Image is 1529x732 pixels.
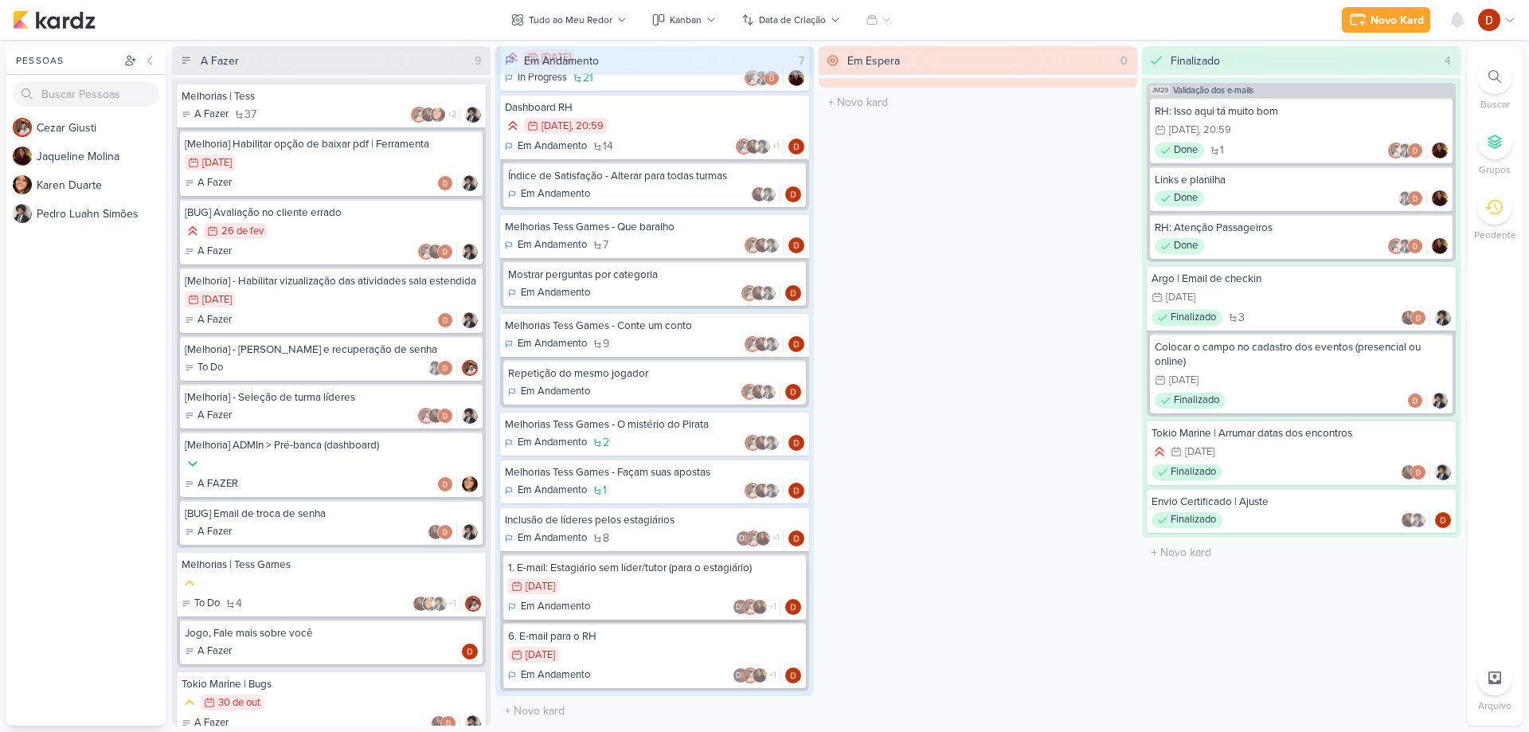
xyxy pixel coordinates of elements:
img: Davi Elias Teixeira [462,644,478,660]
div: Argo | Email de checkin [1152,272,1451,286]
span: 9 [603,339,609,350]
input: + Novo kard [499,699,811,722]
img: Davi Elias Teixeira [437,524,453,540]
img: Pedro Luahn Simões [13,204,32,223]
div: Melhorias Tess Games - O mistério do Pirata [505,417,804,432]
div: Responsável: Davi Elias Teixeira [462,644,478,660]
div: Em Andamento [508,384,590,400]
span: +1 [771,532,780,545]
img: Jaqueline Molina [1432,238,1448,254]
img: Davi Elias Teixeira [1407,238,1423,254]
div: Responsável: Pedro Luahn Simões [465,107,481,123]
img: Cezar Giusti [742,599,758,615]
img: Cezar Giusti [13,118,32,137]
img: Jaqueline Molina [428,408,444,424]
div: Colaboradores: Davi Elias Teixeira [437,175,457,191]
img: Cezar Giusti [418,244,434,260]
img: Davi Elias Teixeira [437,408,453,424]
img: Pedro Luahn Simões [764,435,780,451]
div: Colocar o campo no cadastro dos eventos (presencial ou online) [1155,340,1448,369]
div: Responsável: Davi Elias Teixeira [788,336,804,352]
div: Colaboradores: Cezar Giusti, Jaqueline Molina, Karen Duarte, Pedro Luahn Simões, Davi Elias Teixeira [411,107,460,123]
div: Responsável: Davi Elias Teixeira [785,599,801,615]
p: In Progress [518,70,567,86]
div: K a r e n D u a r t e [37,177,166,194]
img: Cezar Giusti [462,360,478,376]
img: Cezar Giusti [745,70,761,86]
img: Pedro Luahn Simões [428,360,444,376]
p: Finalizado [1171,310,1216,326]
img: Jaqueline Molina [788,70,804,86]
p: A Fazer [197,644,232,660]
p: Em Andamento [518,237,587,253]
span: +1 [771,140,780,153]
img: Cezar Giusti [736,139,752,155]
span: 8 [603,533,609,544]
img: Davi Elias Teixeira [785,285,801,301]
div: 7 [792,53,811,69]
div: Colaboradores: Cezar Giusti, Jaqueline Molina, Pedro Luahn Simões, Davi Elias Teixeira [736,139,784,155]
div: Colaboradores: Cezar Giusti, Pedro Luahn Simões, Davi Elias Teixeira [1388,238,1427,254]
div: Done [1155,190,1204,206]
img: Jaqueline Molina [1432,143,1448,159]
div: A Fazer [182,107,229,123]
div: Tokio Marine | Arrumar datas dos encontros [1152,426,1451,440]
div: Responsável: Jaqueline Molina [1432,143,1448,159]
div: Colaboradores: Jaqueline Molina, Davi Elias Teixeira [1401,310,1430,326]
div: P e d r o L u a h n S i m õ e s [37,206,166,222]
img: Davi Elias Teixeira [437,175,453,191]
div: Índice de Satisfação - Alterar para todas turmas [508,169,801,183]
p: To Do [194,596,220,612]
div: A Fazer [185,312,232,328]
span: Validação dos e-mails [1173,86,1253,95]
img: Davi Elias Teixeira [437,360,453,376]
input: Buscar Pessoas [13,81,159,107]
span: 1 [603,485,607,496]
div: [DATE] [1169,125,1199,135]
div: Responsável: Pedro Luahn Simões [462,312,478,328]
img: Pedro Luahn Simões [1398,190,1414,206]
img: Pedro Luahn Simões [462,524,478,540]
img: Jaqueline Molina [1401,464,1417,480]
div: Colaboradores: Cezar Giusti, Jaqueline Molina, Pedro Luahn Simões [745,237,784,253]
div: Melhorias Tess Games - Conte um conto [505,319,804,333]
div: A Fazer [185,244,232,260]
p: Em Andamento [518,336,587,352]
div: 9 [468,53,487,69]
div: [DATE] [1185,447,1214,457]
img: Jaqueline Molina [1432,190,1448,206]
div: [Melhoria] - Habilitar vizualização das atividades sala estendida [185,274,478,288]
div: Colaboradores: Cezar Giusti, Pedro Luahn Simões, Davi Elias Teixeira [745,70,784,86]
div: [DATE] [202,158,232,168]
div: Melhorias | Tess Games [182,558,481,572]
img: Jaqueline Molina [420,107,436,123]
div: Em Andamento [505,336,587,352]
div: Responsável: Davi Elias Teixeira [788,530,804,546]
div: Responsável: Pedro Luahn Simões [1435,310,1451,326]
div: Pessoas [13,53,121,68]
div: Done [1155,238,1204,254]
img: Pedro Luahn Simões [462,408,478,424]
img: Pedro Luahn Simões [432,596,448,612]
div: Responsável: Davi Elias Teixeira [788,139,804,155]
div: Responsável: Jaqueline Molina [788,70,804,86]
img: Cezar Giusti [745,336,761,352]
div: Colaboradores: Jaqueline Molina, Davi Elias Teixeira [428,524,457,540]
p: Em Andamento [518,483,587,499]
div: Responsável: Jaqueline Molina [1432,190,1448,206]
img: Davi Elias Teixeira [788,237,804,253]
p: A Fazer [197,244,232,260]
div: [DATE] [526,581,555,592]
img: Jaqueline Molina [1401,512,1417,528]
div: Responsável: Cezar Giusti [465,596,481,612]
img: Jaqueline Molina [755,530,771,546]
div: RH: Isso aqui tá muito bom [1155,104,1448,119]
img: Jaqueline Molina [13,147,32,166]
img: Karen Duarte [13,175,32,194]
img: Pedro Luahn Simões [1432,393,1448,409]
p: Em Andamento [521,186,590,202]
div: Em Andamento [505,139,587,155]
div: Repetição do mesmo jogador [508,366,801,381]
p: DL [736,604,745,612]
img: Davi Elias Teixeira [788,435,804,451]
